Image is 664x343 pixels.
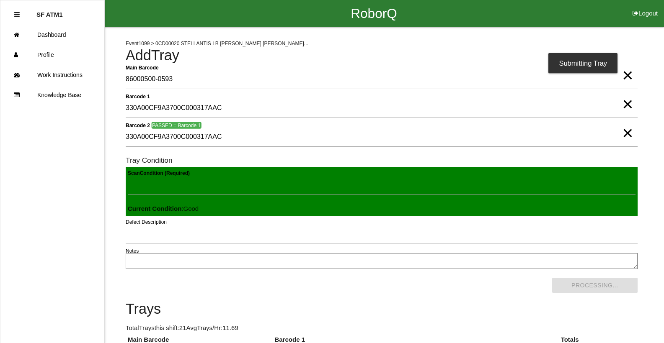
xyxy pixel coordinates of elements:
a: Dashboard [0,25,104,45]
h4: Trays [126,301,638,317]
b: Current Condition [128,205,181,212]
span: Clear Input [622,116,633,133]
h6: Tray Condition [126,156,638,164]
b: Barcode 1 [126,93,150,99]
span: Clear Input [622,87,633,104]
label: Notes [126,247,139,255]
b: Barcode 2 [126,122,150,128]
label: Defect Description [126,218,167,226]
b: Main Barcode [126,64,159,70]
input: Required [126,70,638,89]
p: Total Trays this shift: 21 Avg Trays /Hr: 11.69 [126,323,638,333]
a: Knowledge Base [0,85,104,105]
span: Event 1099 > 0CD00020 STELLANTIS LB [PERSON_NAME] [PERSON_NAME]... [126,41,308,46]
span: : Good [128,205,199,212]
p: SF ATM1 [36,5,63,18]
div: Submitting Tray [548,53,617,73]
a: Work Instructions [0,65,104,85]
span: PASSED = Barcode 1 [151,122,201,129]
b: Scan Condition (Required) [128,170,190,176]
span: Clear Input [622,59,633,75]
a: Profile [0,45,104,65]
h4: Add Tray [126,48,638,64]
div: Close [14,5,20,25]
